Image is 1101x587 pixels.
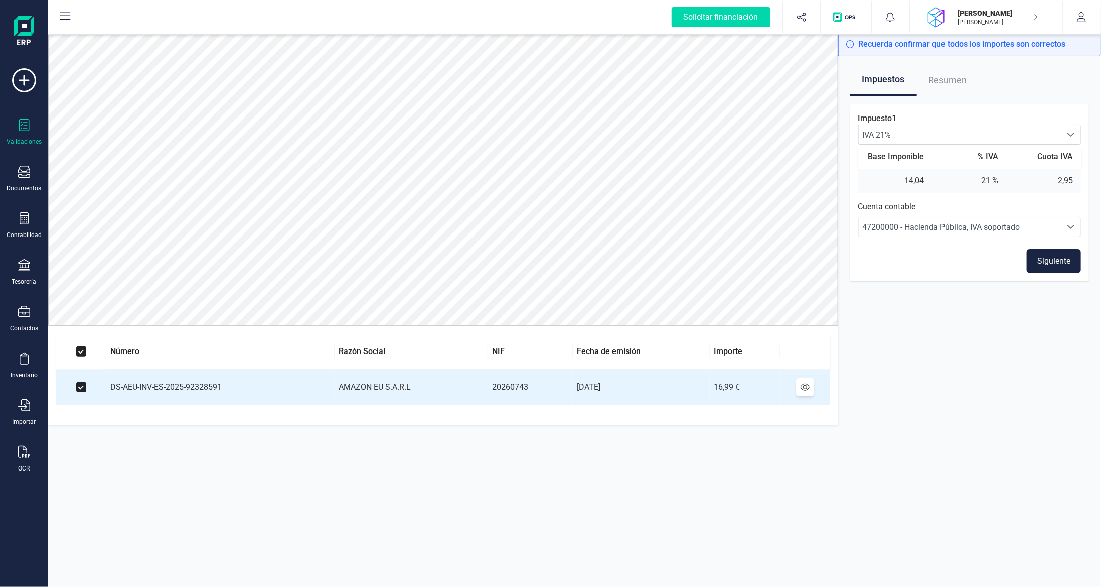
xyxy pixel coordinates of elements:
[858,201,1081,213] p: Cuenta contable
[7,184,42,192] div: Documentos
[863,222,1020,232] span: 47200000 - Hacienda Pública, IVA soportado
[106,334,335,370] th: Número
[833,12,859,22] img: Logo de OPS
[13,418,36,426] div: Importar
[932,152,1007,162] th: % IVA
[926,6,948,28] img: DA
[858,112,1081,125] p: Impuesto 1
[1027,249,1081,273] button: Siguiente
[488,370,572,405] td: 20260743
[7,138,42,146] div: Validaciones
[929,64,967,96] span: Resumen
[488,334,572,370] th: NIF
[958,8,1038,18] p: [PERSON_NAME]
[1007,176,1081,186] td: 2,95
[11,371,38,379] div: Inventario
[1061,125,1080,144] div: Seleccionar tipo de iva
[827,1,865,33] button: Logo de OPS
[859,38,1066,50] span: Recuerda confirmar que todos los importes son correctos
[859,125,1062,144] span: IVA 21%
[7,231,42,239] div: Contabilidad
[958,18,1038,26] p: [PERSON_NAME]
[862,64,905,94] span: Impuestos
[660,1,782,33] button: Solicitar financiación
[672,7,770,27] div: Solicitar financiación
[1061,217,1080,237] div: Seleccione una cuenta
[335,334,488,370] th: Razón Social
[14,16,34,48] img: Logo Finanedi
[710,334,780,370] th: Importe
[573,334,710,370] th: Fecha de emisión
[335,370,488,405] td: AMAZON EU S.A.R.L
[858,152,932,162] th: Base Imponible
[922,1,1050,33] button: DA[PERSON_NAME][PERSON_NAME]
[932,176,1007,186] td: 21 %
[710,370,780,405] td: 16,99 €
[106,370,335,405] td: DS-AEU-INV-ES-2025-92328591
[858,176,932,186] td: 14,04
[19,464,30,473] div: OCR
[10,324,38,332] div: Contactos
[12,278,37,286] div: Tesorería
[573,370,710,405] td: [DATE]
[1007,152,1081,162] th: Cuota IVA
